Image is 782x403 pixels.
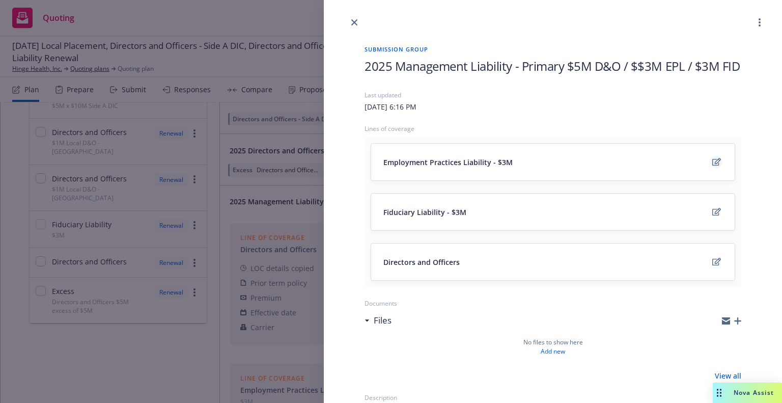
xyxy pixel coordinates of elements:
a: edit [710,206,722,218]
a: edit [710,256,722,268]
span: Submission group [365,45,741,53]
div: Documents [365,299,741,308]
a: close [348,16,360,29]
a: more [753,16,766,29]
div: Description [365,393,741,402]
h3: Files [374,314,392,327]
div: Files [365,314,392,327]
a: View all [715,370,741,381]
div: [DATE] 6:16 PM [365,101,416,112]
div: Drag to move [713,383,725,403]
div: Lines of coverage [365,124,741,133]
span: Directors and Officers [383,257,460,267]
span: 2025 Management Liability - Primary $5M D&O / $$3M EPL / $3M FID [365,58,740,74]
button: Nova Assist [713,383,782,403]
a: Add new [541,347,565,356]
span: Fiduciary Liability - $3M [383,207,466,218]
span: Nova Assist [734,388,774,397]
div: Last updated [365,91,741,99]
span: Employment Practices Liability - $3M [383,157,513,168]
span: No files to show here [523,338,583,347]
a: edit [710,156,722,168]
